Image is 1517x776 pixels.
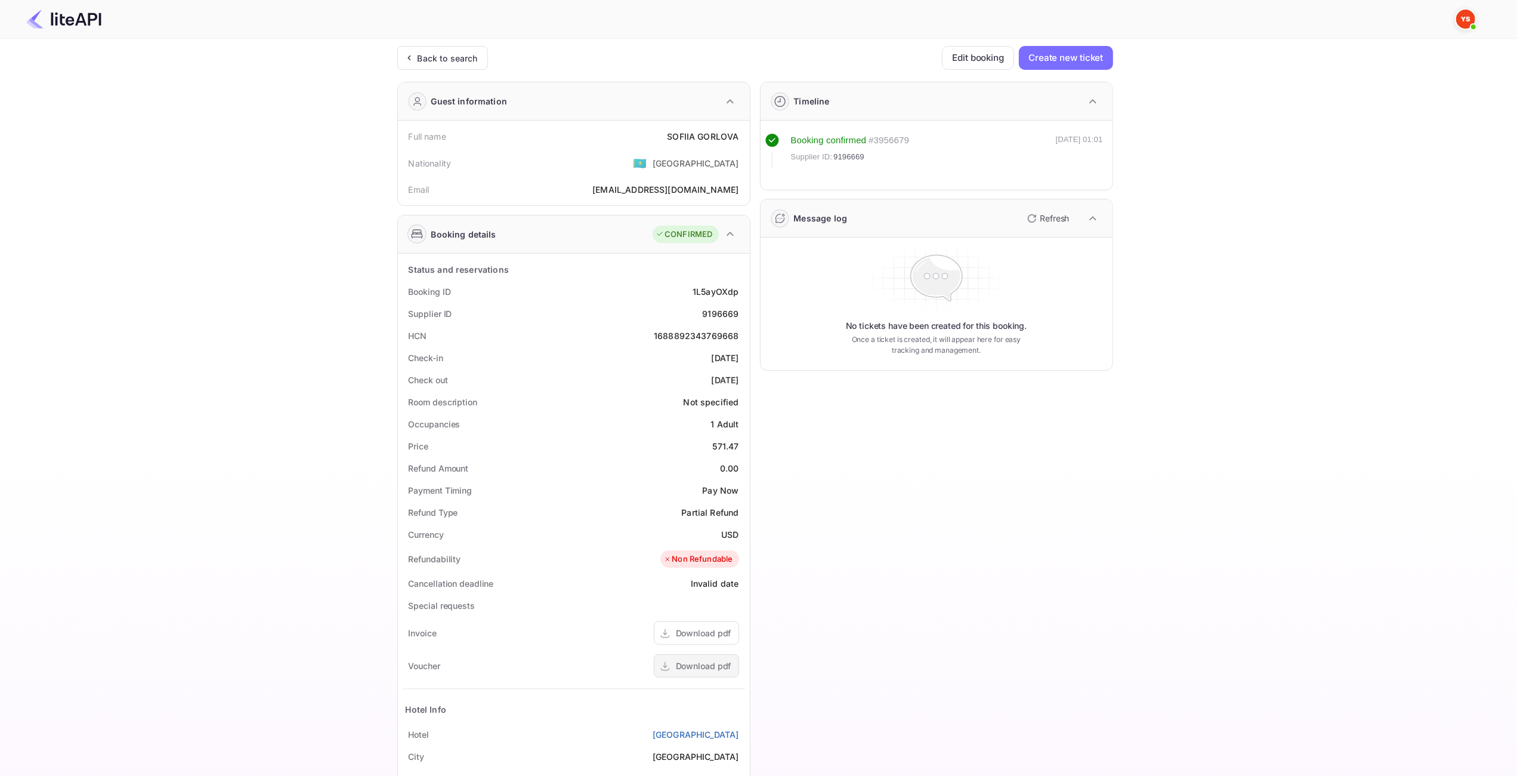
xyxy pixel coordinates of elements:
[406,703,447,716] div: Hotel Info
[409,462,469,475] div: Refund Amount
[794,95,830,107] div: Timeline
[663,553,733,565] div: Non Refundable
[720,462,739,475] div: 0.00
[1040,212,1070,224] p: Refresh
[942,46,1014,70] button: Edit booking
[592,183,739,196] div: [EMAIL_ADDRESS][DOMAIN_NAME]
[409,660,440,672] div: Voucher
[684,396,739,408] div: Not specified
[633,152,647,174] span: United States
[653,750,739,763] div: [GEOGRAPHIC_DATA]
[409,577,494,590] div: Cancellation deadline
[712,352,739,364] div: [DATE]
[409,374,448,386] div: Check out
[409,183,430,196] div: Email
[409,352,443,364] div: Check-in
[791,151,833,163] span: Supplier ID:
[833,151,864,163] span: 9196669
[676,660,731,672] div: Download pdf
[409,418,461,430] div: Occupancies
[409,396,477,408] div: Room description
[667,130,739,143] div: SOFIIA GORLOVA
[409,330,427,342] div: HCN
[846,320,1027,332] p: No tickets have been created for this booking.
[1019,46,1113,70] button: Create new ticket
[418,52,478,64] div: Back to search
[702,307,739,320] div: 9196669
[702,484,739,497] div: Pay Now
[409,627,437,639] div: Invoice
[869,134,909,147] div: # 3956679
[653,728,739,741] a: [GEOGRAPHIC_DATA]
[409,750,425,763] div: City
[681,506,739,519] div: Partial Refund
[409,285,451,298] div: Booking ID
[409,130,446,143] div: Full name
[1020,209,1074,228] button: Refresh
[26,10,101,29] img: LiteAPI Logo
[409,553,461,565] div: Refundability
[409,528,444,541] div: Currency
[713,440,739,452] div: 571.47
[693,285,739,298] div: 1L5ayOXdp
[794,212,848,224] div: Message log
[691,577,739,590] div: Invalid date
[721,528,739,541] div: USD
[431,95,508,107] div: Guest information
[409,307,452,320] div: Supplier ID
[712,374,739,386] div: [DATE]
[431,228,496,241] div: Booking details
[409,599,475,612] div: Special requests
[656,229,712,241] div: CONFIRMED
[409,506,458,519] div: Refund Type
[1056,134,1103,168] div: [DATE] 01:01
[653,157,739,170] div: [GEOGRAPHIC_DATA]
[676,627,731,639] div: Download pdf
[409,484,472,497] div: Payment Timing
[791,134,867,147] div: Booking confirmed
[1456,10,1475,29] img: Yandex Support
[409,157,452,170] div: Nationality
[842,334,1031,356] p: Once a ticket is created, it will appear here for easy tracking and management.
[409,728,430,741] div: Hotel
[654,330,739,342] div: 1688892343769668
[710,418,739,430] div: 1 Adult
[409,263,509,276] div: Status and reservations
[409,440,429,452] div: Price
